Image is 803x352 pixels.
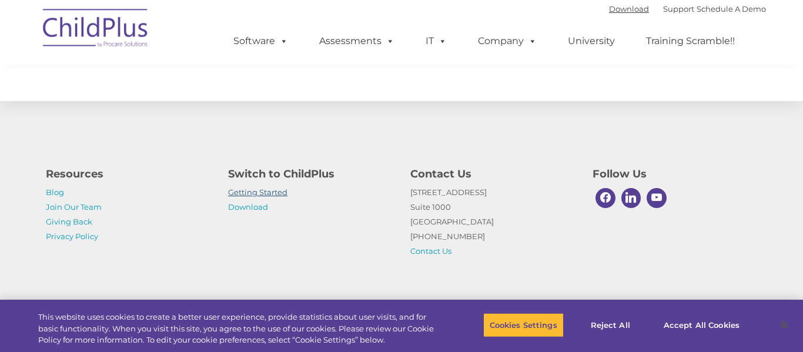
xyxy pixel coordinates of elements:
button: Close [771,312,797,338]
a: Privacy Policy [46,232,98,241]
a: Join Our Team [46,202,102,212]
a: Giving Back [46,217,92,226]
a: Company [466,29,548,53]
div: This website uses cookies to create a better user experience, provide statistics about user visit... [38,311,441,346]
a: Facebook [593,185,618,211]
span: Phone number [163,126,213,135]
a: Linkedin [618,185,644,211]
span: Last name [163,78,199,86]
font: | [609,4,766,14]
a: Assessments [307,29,406,53]
h4: Switch to ChildPlus [228,166,393,182]
a: Software [222,29,300,53]
a: Support [663,4,694,14]
h4: Resources [46,166,210,182]
a: IT [414,29,459,53]
a: Blog [46,187,64,197]
a: Training Scramble!! [634,29,747,53]
h4: Follow Us [593,166,757,182]
button: Reject All [574,313,647,337]
a: Youtube [644,185,670,211]
img: ChildPlus by Procare Solutions [37,1,155,59]
a: Contact Us [410,246,451,256]
button: Accept All Cookies [657,313,746,337]
h4: Contact Us [410,166,575,182]
button: Cookies Settings [483,313,564,337]
a: Schedule A Demo [697,4,766,14]
p: [STREET_ADDRESS] Suite 1000 [GEOGRAPHIC_DATA] [PHONE_NUMBER] [410,185,575,259]
a: Getting Started [228,187,287,197]
a: Download [609,4,649,14]
a: Download [228,202,268,212]
a: University [556,29,627,53]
